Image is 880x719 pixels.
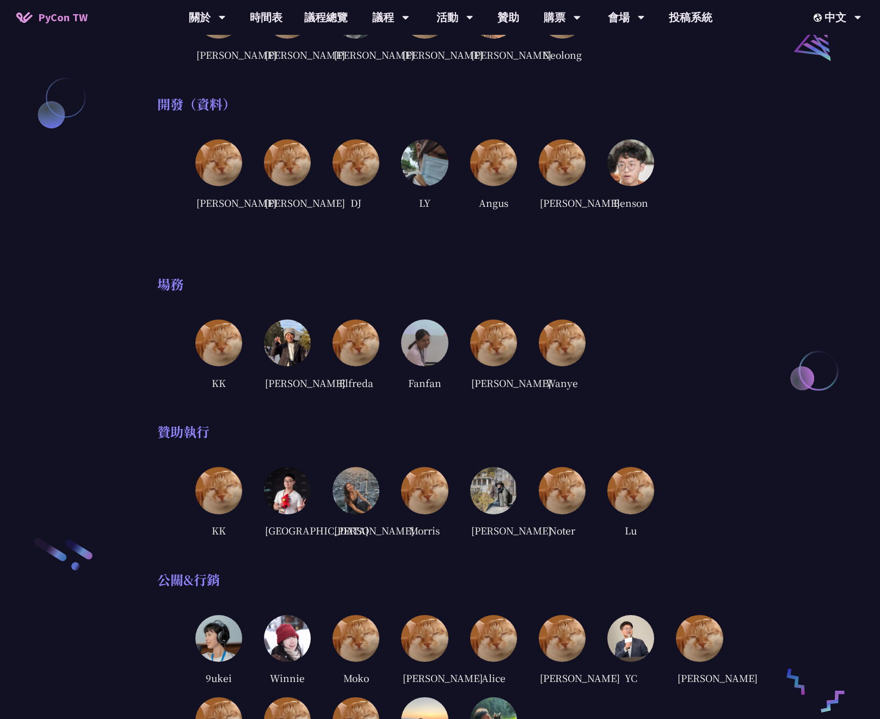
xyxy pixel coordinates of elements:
[264,374,311,391] div: [PERSON_NAME]
[539,467,586,514] img: default.0dba411.jpg
[264,523,311,539] div: [GEOGRAPHIC_DATA]
[539,319,586,366] img: default.0dba411.jpg
[470,47,517,63] div: [PERSON_NAME]
[333,374,379,391] div: Elfreda
[195,523,242,539] div: KK
[539,615,586,662] img: default.0dba411.jpg
[470,319,517,366] img: default.0dba411.jpg
[470,467,517,514] img: %E5%B0%8F%E5%82%91.8e41d4d.jpg
[195,319,242,366] img: default.0dba411.jpg
[195,374,242,391] div: KK
[539,47,586,63] div: Neolong
[470,374,517,391] div: [PERSON_NAME]
[333,194,379,211] div: DJ
[264,670,311,686] div: Winnie
[195,467,242,514] img: default.0dba411.jpg
[16,12,33,23] img: Home icon of PyCon TW 2025
[539,523,586,539] div: Noter
[333,523,379,539] div: [PERSON_NAME]
[607,139,654,186] img: Benson.62516ee.jpg
[333,319,379,366] img: default.0dba411.jpg
[333,47,379,63] div: [PERSON_NAME]
[539,139,586,186] img: default.0dba411.jpg
[333,615,379,662] img: default.0dba411.jpg
[264,139,311,186] img: default.0dba411.jpg
[470,139,517,186] img: default.0dba411.jpg
[264,194,311,211] div: [PERSON_NAME]
[333,670,379,686] div: Moko
[470,670,517,686] div: Alice
[607,670,654,686] div: YC
[333,139,379,186] img: default.0dba411.jpg
[264,319,311,366] img: Ray.5e377e7.jpg
[38,9,88,26] span: PyCon TW
[539,670,586,686] div: [PERSON_NAME]
[470,615,517,662] img: default.0dba411.jpg
[401,47,448,63] div: [PERSON_NAME]
[607,523,654,539] div: Lu
[195,670,242,686] div: 9ukei
[401,670,448,686] div: [PERSON_NAME]
[607,467,654,514] img: default.0dba411.jpg
[333,467,379,514] img: Tracy.bf8b182.jpg
[401,615,448,662] img: default.0dba411.jpg
[401,374,448,391] div: Fanfan
[195,194,242,211] div: [PERSON_NAME]
[195,47,242,63] div: [PERSON_NAME]
[401,467,448,514] img: default.0dba411.jpg
[676,615,723,662] img: default.0dba411.jpg
[5,4,99,31] a: PyCon TW
[157,276,723,292] div: 場務
[470,194,517,211] div: Angus
[195,139,242,186] img: default.0dba411.jpg
[401,139,448,186] img: LY.b704873.jpeg
[539,194,586,211] div: [PERSON_NAME]
[157,571,723,588] div: 公關&行銷
[607,615,654,662] img: YC.a9a68de.jpg
[264,615,311,662] img: Winnie.0580c94.jpg
[401,319,448,366] img: Fanfan.ef8c93f.jpg
[401,194,448,211] div: LY
[539,374,586,391] div: Wanye
[401,523,448,539] div: Morris
[157,423,723,440] div: 贊助執行
[195,615,242,662] img: %E9%88%BA%E9%A6%A8.a36203b.jpg
[470,523,517,539] div: [PERSON_NAME]
[157,96,723,112] div: 開發（資料）
[814,14,824,22] img: Locale Icon
[264,47,311,63] div: [PERSON_NAME]
[676,670,723,686] div: [PERSON_NAME]
[607,194,654,211] div: Benson
[264,467,311,514] img: Kazan.cb0644c.jpg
